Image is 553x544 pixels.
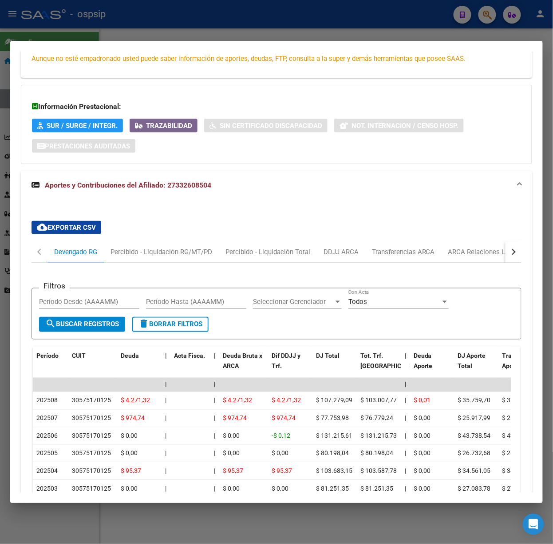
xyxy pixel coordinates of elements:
[223,397,252,404] span: $ 4.271,32
[45,142,130,150] span: Prestaciones Auditadas
[36,432,58,440] span: 202506
[360,468,397,475] span: $ 103.587,78
[316,450,349,457] span: $ 80.198,04
[219,347,268,386] datatable-header-cell: Deuda Bruta x ARCA
[360,485,393,492] span: $ 81.251,35
[414,352,433,370] span: Deuda Aporte
[414,450,431,457] span: $ 0,00
[523,514,544,535] div: Open Intercom Messenger
[138,320,202,328] span: Borrar Filtros
[214,397,215,404] span: |
[36,352,59,360] span: Período
[448,247,531,257] div: ARCA Relaciones Laborales
[214,381,216,388] span: |
[414,485,431,492] span: $ 0,00
[223,432,240,440] span: $ 0,00
[223,468,243,475] span: $ 95,37
[458,397,491,404] span: $ 35.759,70
[348,298,367,306] span: Todos
[454,347,499,386] datatable-header-cell: DJ Aporte Total
[316,432,352,440] span: $ 131.215,61
[458,432,491,440] span: $ 43.738,54
[223,450,240,457] span: $ 0,00
[45,181,211,189] span: Aportes y Contribuciones del Afiliado: 27332608504
[204,119,328,132] button: Sin Certificado Discapacidad
[214,485,215,492] span: |
[272,415,296,422] span: $ 974,74
[130,119,197,132] button: Trazabilidad
[334,119,464,132] button: Not. Internacion / Censo Hosp.
[458,485,491,492] span: $ 27.083,78
[132,317,209,332] button: Borrar Filtros
[121,485,138,492] span: $ 0,00
[72,431,111,441] div: 30575170125
[316,415,349,422] span: $ 77.753,98
[32,221,101,234] button: Exportar CSV
[45,320,119,328] span: Buscar Registros
[502,468,535,475] span: $ 34.561,05
[458,450,491,457] span: $ 26.732,68
[36,397,58,404] span: 202508
[33,347,68,386] datatable-header-cell: Período
[36,485,58,492] span: 202503
[357,347,401,386] datatable-header-cell: Tot. Trf. Bruto
[165,485,166,492] span: |
[214,432,215,440] span: |
[36,450,58,457] span: 202505
[223,352,262,370] span: Deuda Bruta x ARCA
[360,432,397,440] span: $ 131.215,73
[45,319,56,329] mat-icon: search
[272,432,290,440] span: -$ 0,12
[165,352,167,360] span: |
[68,347,117,386] datatable-header-cell: CUIT
[499,347,543,386] datatable-header-cell: Transferido Aporte
[72,413,111,424] div: 30575170125
[121,468,141,475] span: $ 95,37
[312,347,357,386] datatable-header-cell: DJ Total
[121,450,138,457] span: $ 0,00
[458,352,486,370] span: DJ Aporte Total
[37,224,96,232] span: Exportar CSV
[117,347,162,386] datatable-header-cell: Deuda
[32,139,135,153] button: Prestaciones Auditadas
[214,352,216,360] span: |
[170,347,210,386] datatable-header-cell: Acta Fisca.
[268,347,312,386] datatable-header-cell: Dif DDJJ y Trf.
[360,415,393,422] span: $ 76.779,24
[21,171,532,200] mat-expansion-panel-header: Aportes y Contribuciones del Afiliado: 27332608504
[162,347,170,386] datatable-header-cell: |
[405,352,407,360] span: |
[214,468,215,475] span: |
[32,101,521,112] h3: Información Prestacional:
[210,347,219,386] datatable-header-cell: |
[72,396,111,406] div: 30575170125
[121,415,145,422] span: $ 974,74
[165,397,166,404] span: |
[414,432,431,440] span: $ 0,00
[36,468,58,475] span: 202504
[39,281,70,291] h3: Filtros
[405,381,407,388] span: |
[253,298,334,306] span: Seleccionar Gerenciador
[458,415,491,422] span: $ 25.917,99
[360,352,421,370] span: Tot. Trf. [GEOGRAPHIC_DATA]
[174,352,205,360] span: Acta Fisca.
[225,247,310,257] div: Percibido - Liquidación Total
[111,247,212,257] div: Percibido - Liquidación RG/MT/PD
[502,432,535,440] span: $ 43.738,54
[414,415,431,422] span: $ 0,00
[360,397,397,404] span: $ 103.007,77
[165,468,166,475] span: |
[316,468,352,475] span: $ 103.683,15
[165,381,167,388] span: |
[405,468,406,475] span: |
[372,247,435,257] div: Transferencias ARCA
[324,247,359,257] div: DDJJ ARCA
[352,122,458,130] span: Not. Internacion / Censo Hosp.
[316,397,352,404] span: $ 107.279,09
[223,485,240,492] span: $ 0,00
[405,432,406,440] span: |
[72,484,111,494] div: 30575170125
[272,485,288,492] span: $ 0,00
[165,432,166,440] span: |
